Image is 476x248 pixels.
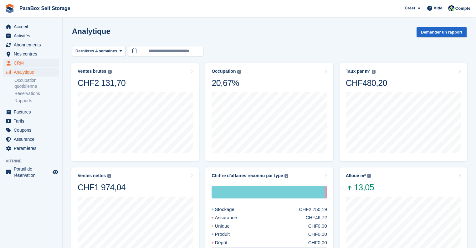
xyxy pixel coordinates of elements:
[212,206,249,213] div: Stockage
[284,174,288,178] img: icon-info-grey-7440780725fd019a000dd9b08b2336e03edf1995a4989e88bcd33f0948082b44.svg
[14,68,51,77] span: Analytique
[78,78,125,88] div: CHF2 131,70
[3,135,59,144] a: menu
[305,214,327,221] div: CHF46,72
[14,31,51,40] span: Activités
[72,27,110,35] h2: Analytique
[78,182,125,193] div: CHF1 974,04
[455,5,470,12] span: Compte
[14,117,51,125] span: Tarifs
[5,4,14,13] img: stora-icon-8386f47178a22dfd0bd8f6a31ec36ba5ce8667c1dd55bd0f319d3a0aa187defe.svg
[52,168,59,176] a: Boutique d'aperçu
[448,5,454,11] img: Tess Bédat
[108,70,112,74] img: icon-info-grey-7440780725fd019a000dd9b08b2336e03edf1995a4989e88bcd33f0948082b44.svg
[346,173,366,178] div: Alloué m²
[212,223,245,230] div: Unique
[308,239,327,246] div: CHF0,00
[346,182,374,193] span: 13,05
[346,78,387,88] div: CHF480,20
[3,40,59,49] a: menu
[3,166,59,178] a: menu
[14,126,51,135] span: Coupons
[405,5,415,11] span: Créer
[212,214,252,221] div: Assurance
[17,3,73,13] a: ParaBox Self Storage
[14,144,51,153] span: Paramètres
[212,78,241,88] div: 20,67%
[14,166,51,178] span: Portail de réservation
[3,31,59,40] a: menu
[299,206,327,213] div: CHF2 750,19
[3,126,59,135] a: menu
[212,239,242,246] div: Dépôt
[14,108,51,116] span: Factures
[6,158,62,164] span: Vitrine
[212,173,283,178] div: Chiffre d'affaires reconnu par type
[14,22,51,31] span: Accueil
[75,48,117,54] span: Dernières 4 semaines
[308,231,327,238] div: CHF0,00
[3,22,59,31] a: menu
[14,98,59,104] a: Rapports
[372,70,376,74] img: icon-info-grey-7440780725fd019a000dd9b08b2336e03edf1995a4989e88bcd33f0948082b44.svg
[107,174,111,178] img: icon-info-grey-7440780725fd019a000dd9b08b2336e03edf1995a4989e88bcd33f0948082b44.svg
[78,69,106,74] div: Ventes brutes
[3,68,59,77] a: menu
[346,69,370,74] div: Taux par m²
[78,173,106,178] div: Ventes nettes
[308,223,327,230] div: CHF0,00
[212,186,325,198] div: Stockage
[3,117,59,125] a: menu
[325,186,327,198] div: Assurance
[14,91,59,97] a: Réservations
[14,59,51,67] span: CRM
[237,70,241,74] img: icon-info-grey-7440780725fd019a000dd9b08b2336e03edf1995a4989e88bcd33f0948082b44.svg
[367,174,371,178] img: icon-info-grey-7440780725fd019a000dd9b08b2336e03edf1995a4989e88bcd33f0948082b44.svg
[72,46,125,56] button: Dernières 4 semaines
[14,135,51,144] span: Assurance
[212,69,236,74] div: Occupation
[433,5,442,11] span: Aide
[14,50,51,58] span: Nos centres
[14,40,51,49] span: Abonnements
[212,231,245,238] div: Produit
[3,108,59,116] a: menu
[3,59,59,67] a: menu
[3,144,59,153] a: menu
[417,27,467,37] button: Demander un rapport
[3,50,59,58] a: menu
[14,77,59,89] a: Occupation quotidienne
